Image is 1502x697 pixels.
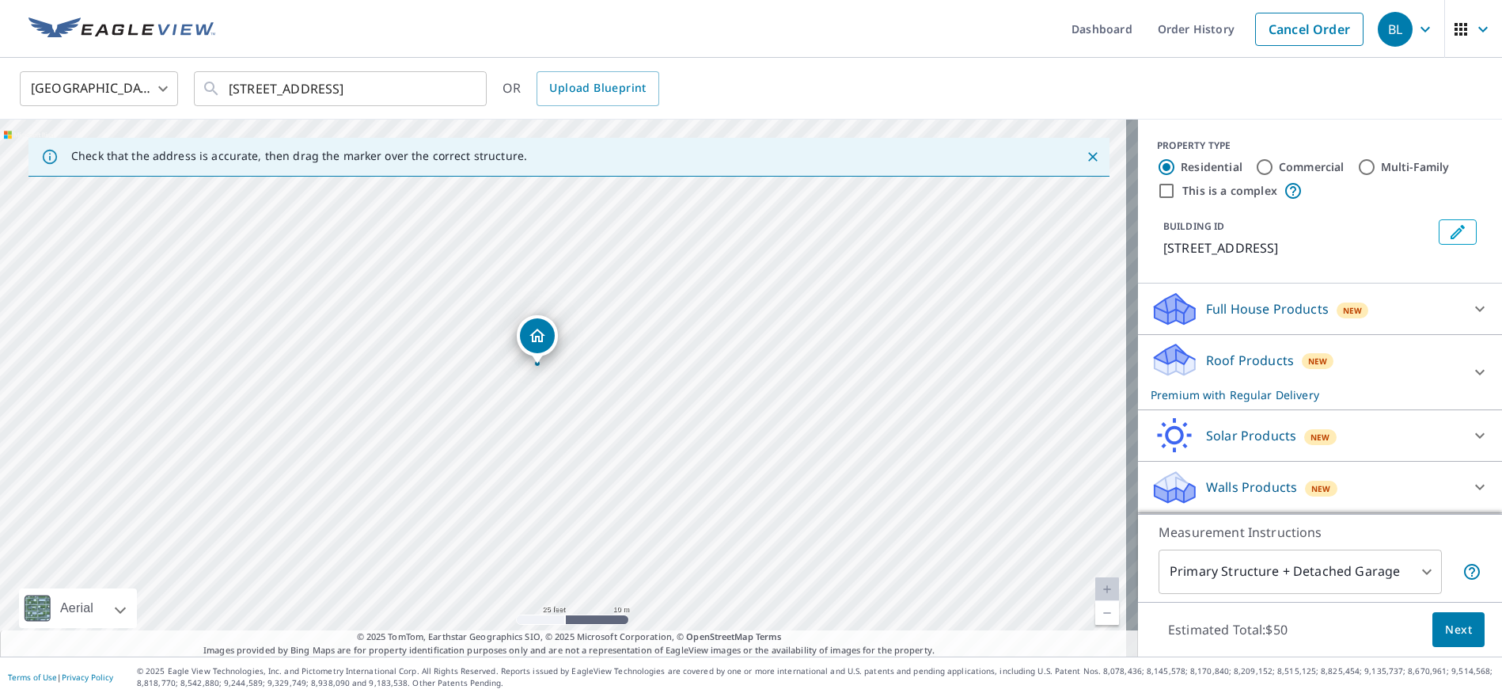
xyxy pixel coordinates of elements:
[229,67,454,111] input: Search by address or latitude-longitude
[1159,550,1442,594] div: Primary Structure + Detached Garage
[1151,290,1489,328] div: Full House ProductsNew
[537,71,658,106] a: Upload Blueprint
[1206,299,1329,318] p: Full House Products
[503,71,659,106] div: OR
[756,630,782,642] a: Terms
[1095,577,1119,601] a: Current Level 20, Zoom In Disabled
[1157,139,1483,153] div: PROPERTY TYPE
[1206,351,1294,370] p: Roof Products
[28,17,215,41] img: EV Logo
[1445,620,1472,640] span: Next
[1151,417,1489,455] div: Solar ProductsNew
[1311,482,1331,495] span: New
[1151,387,1461,403] p: Premium with Regular Delivery
[1343,304,1363,317] span: New
[1462,562,1481,581] span: Your report will include the primary structure and a detached garage if one exists.
[1163,238,1432,257] p: [STREET_ADDRESS]
[20,67,178,111] div: [GEOGRAPHIC_DATA]
[19,588,137,628] div: Aerial
[1151,468,1489,506] div: Walls ProductsNew
[1151,341,1489,403] div: Roof ProductsNewPremium with Regular Delivery
[8,672,57,683] a: Terms of Use
[1206,426,1296,445] p: Solar Products
[549,78,646,98] span: Upload Blueprint
[1181,159,1242,175] label: Residential
[1279,159,1345,175] label: Commercial
[517,315,558,364] div: Dropped pin, building 1, Residential property, 242 Clear Branch Rd Florence, MS 39073
[1378,12,1413,47] div: BL
[1159,523,1481,542] p: Measurement Instructions
[137,665,1494,689] p: © 2025 Eagle View Technologies, Inc. and Pictometry International Corp. All Rights Reserved. Repo...
[1206,478,1297,497] p: Walls Products
[1182,183,1277,199] label: This is a complex
[686,630,753,642] a: OpenStreetMap
[1163,219,1224,233] p: BUILDING ID
[1439,219,1477,245] button: Edit building 1
[1381,159,1450,175] label: Multi-Family
[1155,612,1300,647] p: Estimated Total: $50
[1083,147,1103,167] button: Close
[55,588,98,628] div: Aerial
[62,672,113,683] a: Privacy Policy
[71,149,527,163] p: Check that the address is accurate, then drag the marker over the correct structure.
[1308,355,1328,368] span: New
[357,630,782,644] span: © 2025 TomTom, Earthstar Geographics SIO, © 2025 Microsoft Corporation, ©
[1310,431,1330,444] span: New
[1432,612,1485,648] button: Next
[1095,601,1119,625] a: Current Level 20, Zoom Out
[1255,13,1364,46] a: Cancel Order
[8,672,113,682] p: |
